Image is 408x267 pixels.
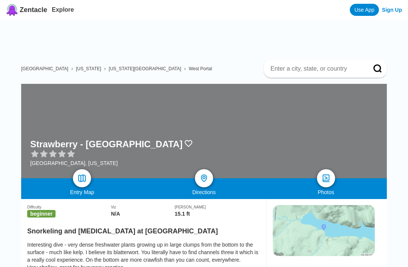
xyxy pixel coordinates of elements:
[109,66,181,71] a: [US_STATE][GEOGRAPHIC_DATA]
[184,66,186,71] span: ›
[52,6,74,13] a: Explore
[382,7,402,13] a: Sign Up
[27,210,56,218] span: beginner
[27,223,260,235] h2: Snorkeling and [MEDICAL_DATA] at [GEOGRAPHIC_DATA]
[21,66,68,71] a: [GEOGRAPHIC_DATA]
[73,169,91,187] a: map
[20,6,47,14] span: Zentacle
[21,189,143,195] div: Entry Map
[111,205,175,209] div: Viz
[270,65,363,73] input: Enter a city, state, or country
[27,205,111,209] div: Difficulty
[199,174,209,183] img: directions
[175,211,260,217] div: 15.1 ft
[111,211,175,217] div: N/A
[30,139,182,150] h1: Strawberry - [GEOGRAPHIC_DATA]
[77,174,87,183] img: map
[273,205,375,256] img: staticmap
[143,189,265,195] div: Directions
[321,174,331,183] img: photos
[76,66,101,71] a: [US_STATE]
[104,66,106,71] span: ›
[175,205,260,209] div: [PERSON_NAME]
[350,4,379,16] a: Use App
[317,169,335,187] a: photos
[6,4,47,16] a: Zentacle logoZentacle
[30,160,193,166] div: [GEOGRAPHIC_DATA], [US_STATE]
[71,66,73,71] span: ›
[265,189,387,195] div: Photos
[6,4,18,16] img: Zentacle logo
[189,66,212,71] a: West Portal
